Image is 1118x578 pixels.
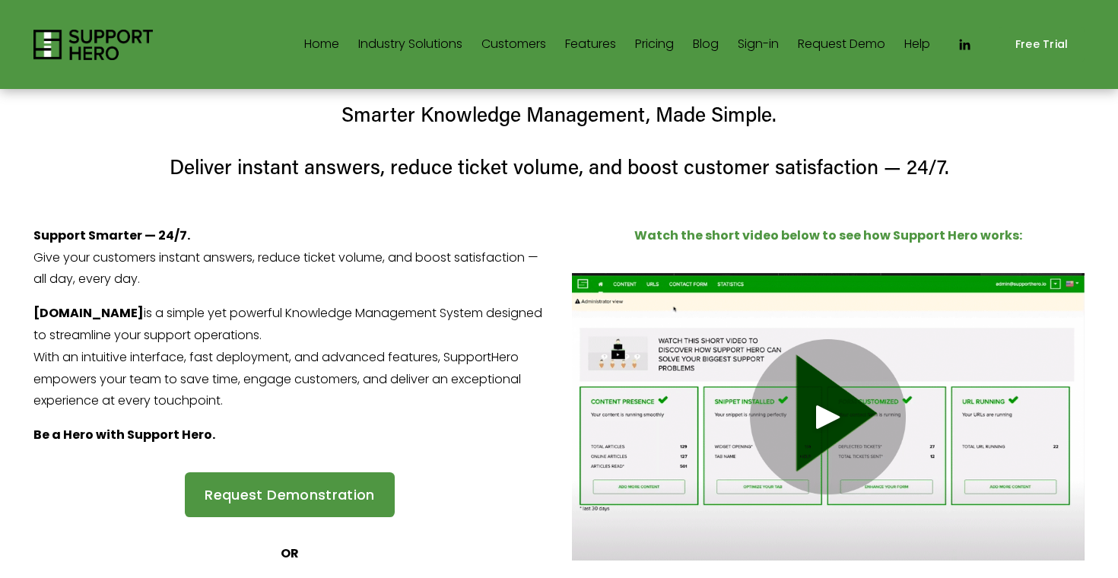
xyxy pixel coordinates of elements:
a: Request Demo [798,33,885,57]
a: Pricing [635,33,674,57]
strong: Watch the short video below to see how Support Hero works: [634,227,1022,244]
strong: [DOMAIN_NAME] [33,304,144,322]
a: Sign-in [738,33,779,57]
strong: Be a Hero with Support Hero. [33,426,215,443]
p: Give your customers instant answers, reduce ticket volume, and boost satisfaction — all day, ever... [33,225,546,291]
h4: Deliver instant answers, reduce ticket volume, and boost customer satisfaction — 24/7. [33,153,1085,180]
a: Help [904,33,930,57]
a: Customers [481,33,546,57]
strong: OR [281,545,299,562]
strong: Support Smarter — 24/7. [33,227,190,244]
a: Free Trial [999,27,1085,62]
a: LinkedIn [957,37,972,52]
p: is a simple yet powerful Knowledge Management System designed to streamline your support operatio... [33,303,546,412]
a: Request Demonstration [185,472,395,517]
div: Play [810,399,846,435]
a: Blog [693,33,719,57]
a: Home [304,33,339,57]
img: Support Hero [33,30,153,60]
a: folder dropdown [358,33,462,57]
h4: Smarter Knowledge Management, Made Simple. [33,100,1085,128]
span: Industry Solutions [358,33,462,56]
a: Features [565,33,616,57]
